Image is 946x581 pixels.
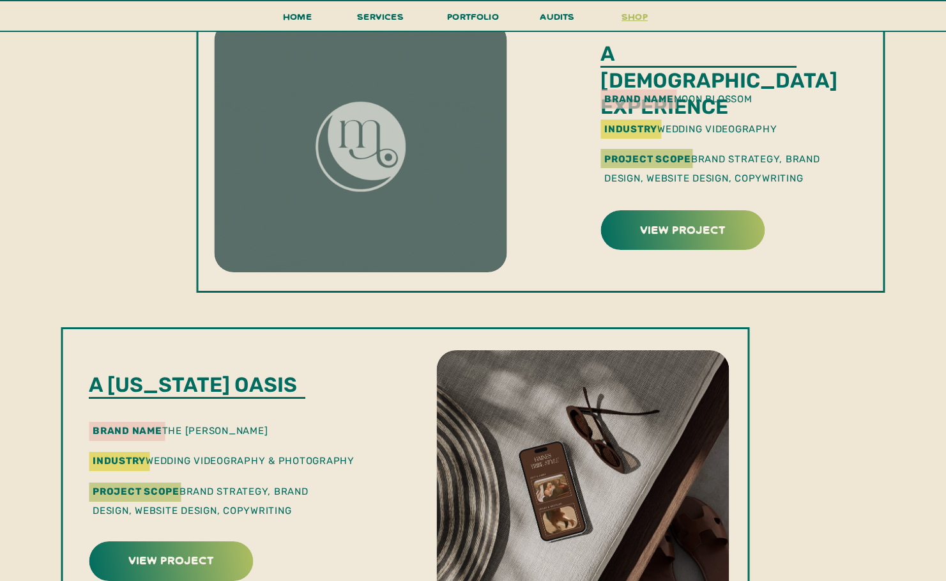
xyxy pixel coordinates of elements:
[604,150,846,184] p: Brand Strategy, Brand Design, Website Design, Copywriting
[604,121,893,134] p: wedding videography
[604,93,674,105] b: brand name
[357,10,404,22] span: services
[91,550,251,569] a: view project
[93,486,179,497] b: Project Scope
[89,372,330,398] p: A [US_STATE] oasis
[538,8,577,31] a: audits
[443,8,503,32] a: portfolio
[93,453,381,466] p: wedding videography & photography
[604,8,666,31] a: shop
[93,482,334,516] p: Brand Strategy, Brand Design, Website Design, Copywriting
[604,123,657,135] b: industry
[354,8,408,32] a: services
[278,8,317,32] a: Home
[93,425,162,437] b: brand name
[93,455,146,467] b: industry
[604,153,691,165] b: Project Scope
[600,41,803,67] p: a [DEMOGRAPHIC_DATA] experience
[604,91,857,104] p: moon blossom
[602,219,763,239] a: view project
[93,423,281,436] p: the [PERSON_NAME]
